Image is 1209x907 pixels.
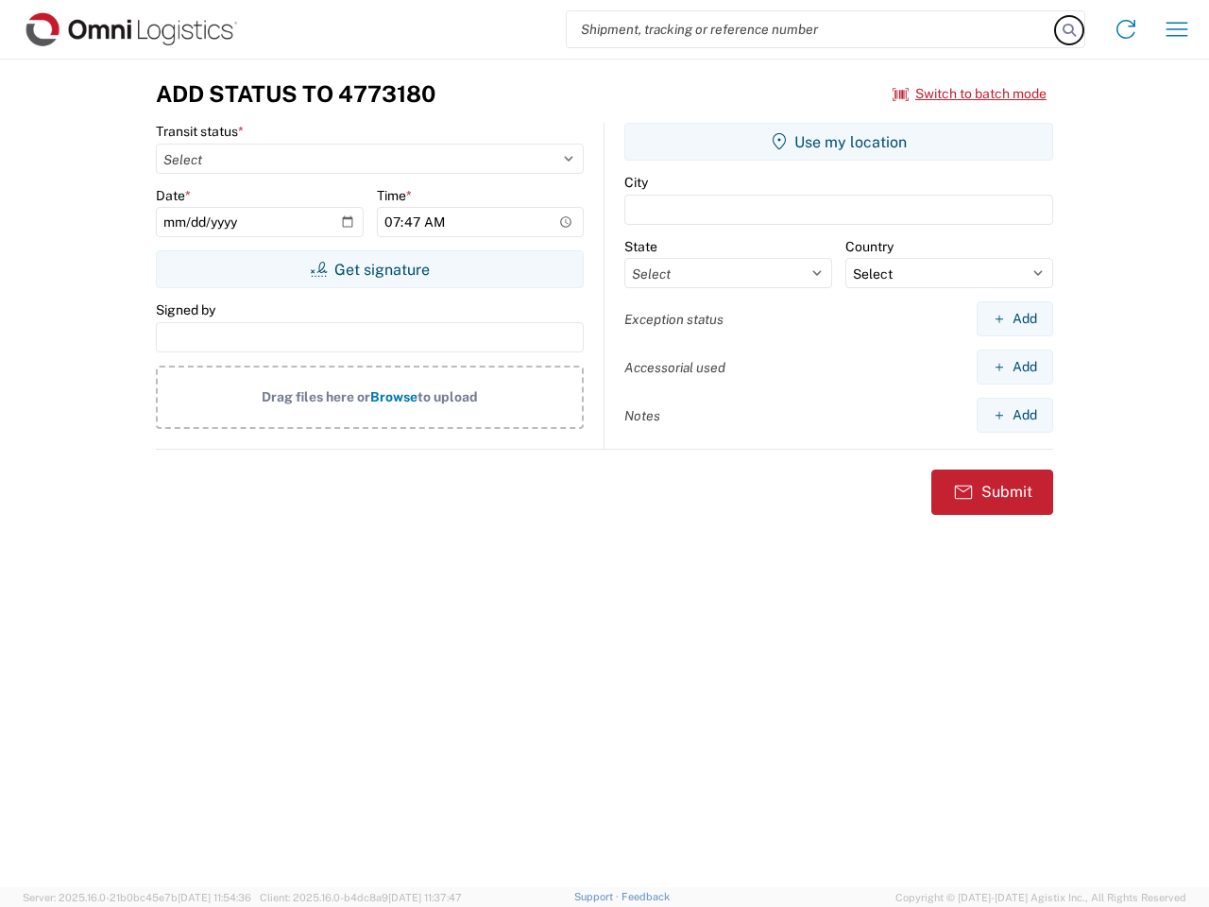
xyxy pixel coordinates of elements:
[624,174,648,191] label: City
[624,359,725,376] label: Accessorial used
[624,123,1053,161] button: Use my location
[624,311,724,328] label: Exception status
[178,892,251,903] span: [DATE] 11:54:36
[895,889,1186,906] span: Copyright © [DATE]-[DATE] Agistix Inc., All Rights Reserved
[977,398,1053,433] button: Add
[156,301,215,318] label: Signed by
[262,389,370,404] span: Drag files here or
[845,238,894,255] label: Country
[260,892,462,903] span: Client: 2025.16.0-b4dc8a9
[574,891,622,902] a: Support
[931,470,1053,515] button: Submit
[370,389,417,404] span: Browse
[622,891,670,902] a: Feedback
[156,123,244,140] label: Transit status
[388,892,462,903] span: [DATE] 11:37:47
[417,389,478,404] span: to upload
[977,301,1053,336] button: Add
[156,80,435,108] h3: Add Status to 4773180
[156,187,191,204] label: Date
[624,238,657,255] label: State
[23,892,251,903] span: Server: 2025.16.0-21b0bc45e7b
[156,250,584,288] button: Get signature
[624,407,660,424] label: Notes
[377,187,412,204] label: Time
[567,11,1056,47] input: Shipment, tracking or reference number
[893,78,1047,110] button: Switch to batch mode
[977,350,1053,385] button: Add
